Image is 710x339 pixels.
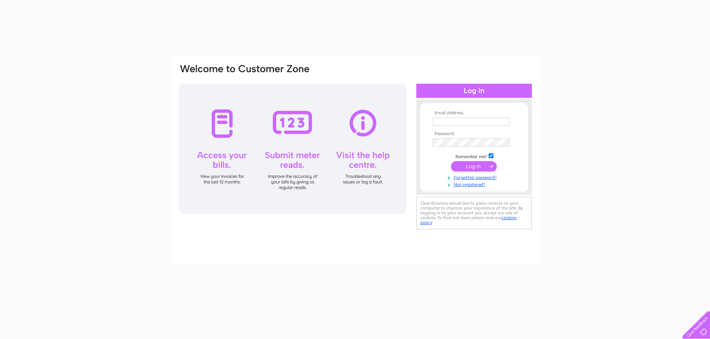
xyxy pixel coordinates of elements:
th: Password: [431,131,517,137]
a: cookies policy [420,215,517,225]
a: Not registered? [433,180,517,188]
input: Submit [451,161,497,172]
td: Remember me? [431,152,517,160]
th: Email Address: [431,111,517,116]
div: Clear Business would like to place cookies on your computer to improve your experience of the sit... [416,197,532,229]
a: Forgotten password? [433,173,517,180]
